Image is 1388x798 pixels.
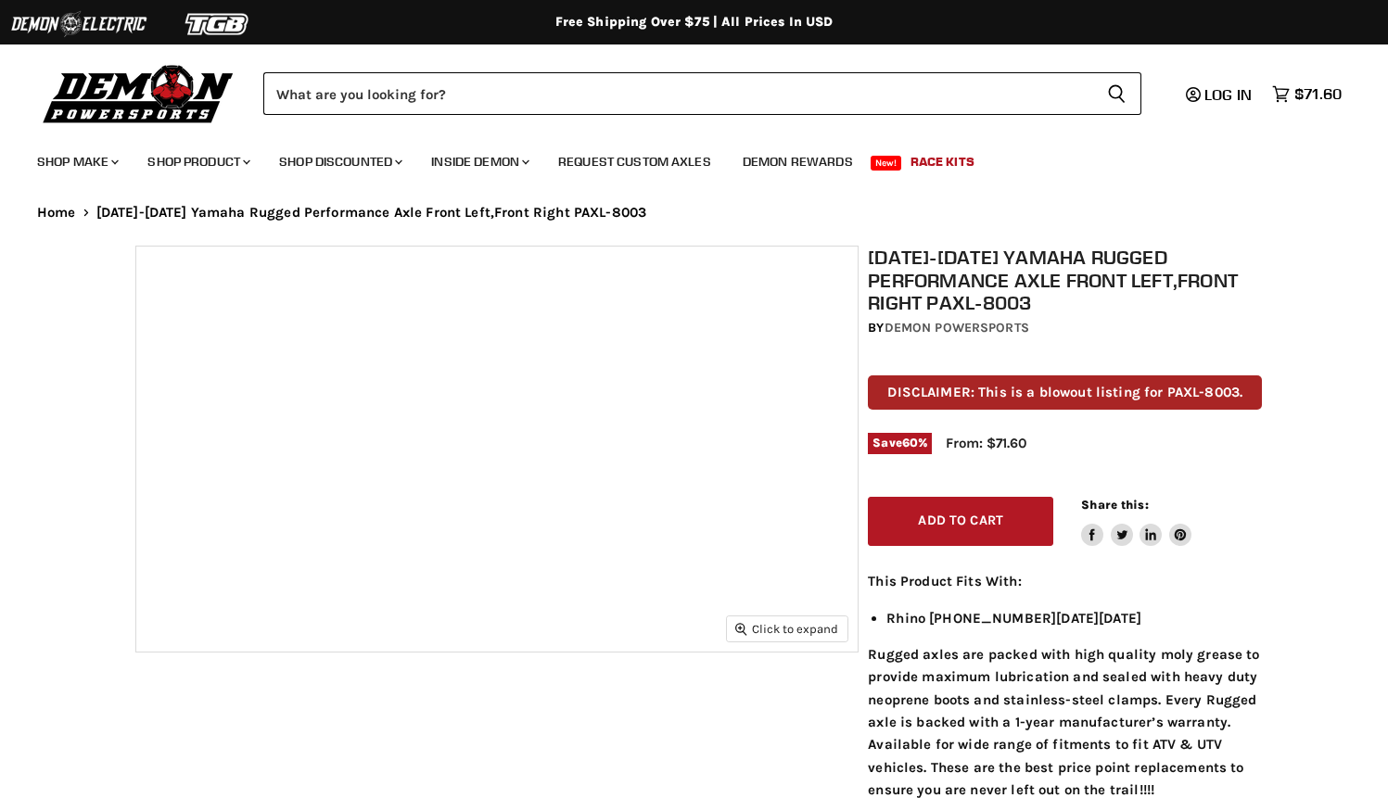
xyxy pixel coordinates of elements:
[918,513,1003,528] span: Add to cart
[946,435,1026,451] span: From: $71.60
[868,570,1262,592] p: This Product Fits With:
[37,205,76,221] a: Home
[868,318,1262,338] div: by
[1092,72,1141,115] button: Search
[1178,86,1263,103] a: Log in
[868,497,1053,546] button: Add to cart
[9,6,148,42] img: Demon Electric Logo 2
[37,60,240,126] img: Demon Powersports
[886,607,1262,629] li: Rhino [PHONE_NUMBER][DATE][DATE]
[263,72,1092,115] input: Search
[868,375,1262,410] p: DISCLAIMER: This is a blowout listing for PAXL-8003.
[1263,81,1351,108] a: $71.60
[1294,85,1342,103] span: $71.60
[417,143,541,181] a: Inside Demon
[1204,85,1252,104] span: Log in
[134,143,261,181] a: Shop Product
[729,143,867,181] a: Demon Rewards
[902,436,918,450] span: 60
[868,433,932,453] span: Save %
[871,156,902,171] span: New!
[544,143,725,181] a: Request Custom Axles
[265,143,414,181] a: Shop Discounted
[23,135,1337,181] ul: Main menu
[263,72,1141,115] form: Product
[735,622,838,636] span: Click to expand
[1081,498,1148,512] span: Share this:
[897,143,988,181] a: Race Kits
[148,6,287,42] img: TGB Logo 2
[885,320,1029,336] a: Demon Powersports
[727,616,847,641] button: Click to expand
[96,205,647,221] span: [DATE]-[DATE] Yamaha Rugged Performance Axle Front Left,Front Right PAXL-8003
[1081,497,1191,546] aside: Share this:
[23,143,130,181] a: Shop Make
[868,246,1262,314] h1: [DATE]-[DATE] Yamaha Rugged Performance Axle Front Left,Front Right PAXL-8003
